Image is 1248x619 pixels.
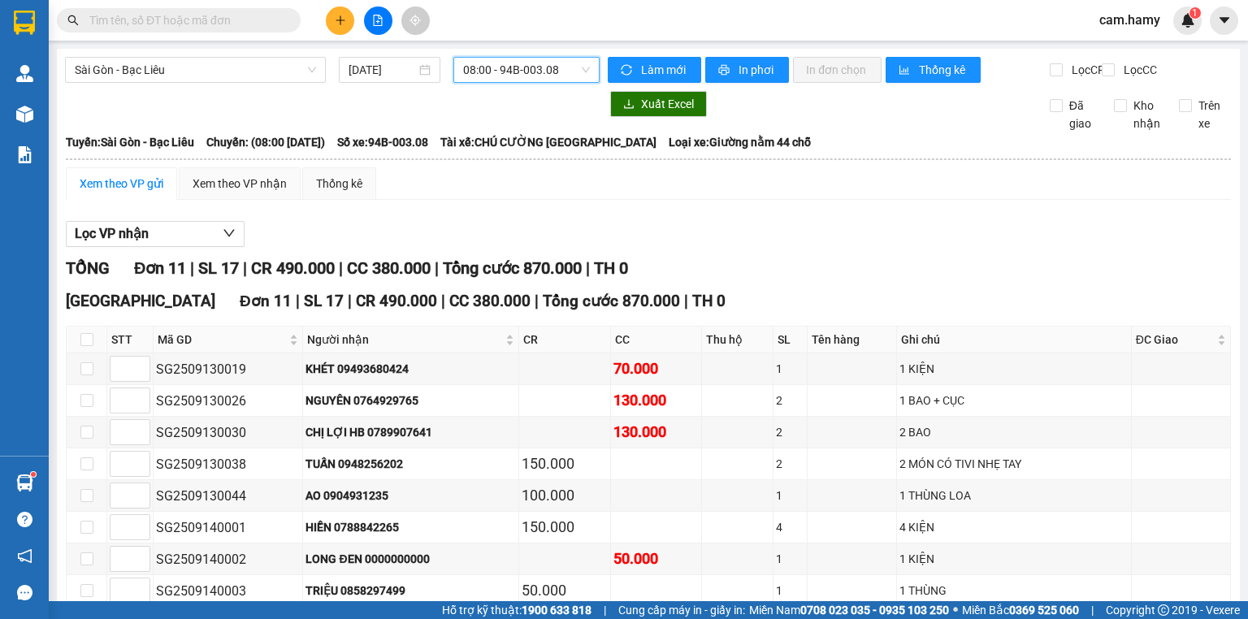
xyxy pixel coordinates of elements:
span: Lọc CR [1065,61,1107,79]
span: printer [718,64,732,77]
div: SG2509130044 [156,486,300,506]
span: SL 17 [304,292,344,310]
span: Làm mới [641,61,688,79]
span: TỔNG [66,258,110,278]
div: KHÉT 09493680424 [305,360,516,378]
span: Tài xế: CHÚ CƯỜNG [GEOGRAPHIC_DATA] [440,133,656,151]
span: Sài Gòn - Bạc Liêu [75,58,316,82]
div: CHỊ LỢI HB 0789907641 [305,423,516,441]
span: CR 490.000 [356,292,437,310]
div: 1 BAO + CỤC [899,392,1129,409]
span: cam.hamy [1086,10,1173,30]
span: | [348,292,352,310]
button: aim [401,6,430,35]
div: NGUYÊN 0764929765 [305,392,516,409]
input: 14/09/2025 [349,61,415,79]
div: 2 [776,392,804,409]
span: Lọc CC [1117,61,1159,79]
span: | [243,258,247,278]
div: 2 MÓN CÓ TIVI NHẸ TAY [899,455,1129,473]
span: | [296,292,300,310]
div: 2 [776,423,804,441]
th: STT [107,327,154,353]
span: | [1091,601,1094,619]
span: Đơn 11 [134,258,186,278]
div: 2 [776,455,804,473]
span: Xuất Excel [641,95,694,113]
span: down [223,227,236,240]
span: Chuyến: (08:00 [DATE]) [206,133,325,151]
div: LONG ĐEN 0000000000 [305,550,516,568]
span: TH 0 [692,292,726,310]
img: warehouse-icon [16,474,33,491]
div: 1 THÙNG LOA [899,487,1129,504]
div: SG2509140003 [156,581,300,601]
span: 08:00 - 94B-003.08 [463,58,591,82]
strong: 0708 023 035 - 0935 103 250 [800,604,949,617]
sup: 1 [31,472,36,477]
button: printerIn phơi [705,57,789,83]
div: 70.000 [613,357,700,380]
span: Miền Nam [749,601,949,619]
span: [GEOGRAPHIC_DATA] [66,292,215,310]
div: Thống kê [316,175,362,193]
span: aim [409,15,421,26]
div: AO 0904931235 [305,487,516,504]
div: SG2509130026 [156,391,300,411]
span: Hỗ trợ kỹ thuật: [442,601,591,619]
td: SG2509130030 [154,417,303,448]
span: | [190,258,194,278]
span: | [441,292,445,310]
th: SL [773,327,808,353]
td: SG2509140003 [154,575,303,607]
div: 1 [776,582,804,600]
span: bar-chart [899,64,912,77]
span: search [67,15,79,26]
div: 1 KIỆN [899,550,1129,568]
img: warehouse-icon [16,106,33,123]
span: | [684,292,688,310]
div: TUẤN 0948256202 [305,455,516,473]
div: 130.000 [613,421,700,444]
div: 150.000 [522,516,608,539]
div: TRIỆU 0858297499 [305,582,516,600]
span: Số xe: 94B-003.08 [337,133,428,151]
img: solution-icon [16,146,33,163]
div: 130.000 [613,389,700,412]
span: | [339,258,343,278]
div: 100.000 [522,484,608,507]
input: Tìm tên, số ĐT hoặc mã đơn [89,11,281,29]
td: SG2509130026 [154,385,303,417]
span: notification [17,548,32,564]
div: 50.000 [613,548,700,570]
span: Tổng cước 870.000 [443,258,582,278]
span: ĐC Giao [1136,331,1214,348]
div: SG2509140002 [156,549,300,569]
sup: 1 [1189,7,1201,19]
span: Thống kê [919,61,968,79]
th: CR [519,327,611,353]
div: HIỀN 0788842265 [305,518,516,536]
span: Loại xe: Giường nằm 44 chỗ [669,133,811,151]
div: 1 KIỆN [899,360,1129,378]
span: Người nhận [307,331,502,348]
span: Tổng cước 870.000 [543,292,680,310]
span: SL 17 [198,258,239,278]
span: Trên xe [1192,97,1232,132]
td: SG2509140001 [154,512,303,543]
span: CC 380.000 [449,292,531,310]
div: SG2509130038 [156,454,300,474]
span: sync [621,64,635,77]
td: SG2509130019 [154,353,303,385]
div: 1 THÙNG [899,582,1129,600]
div: 1 [776,550,804,568]
div: 1 [776,487,804,504]
span: message [17,585,32,600]
td: SG2509130044 [154,480,303,512]
div: 50.000 [522,579,608,602]
img: icon-new-feature [1181,13,1195,28]
span: file-add [372,15,383,26]
button: Lọc VP nhận [66,221,245,247]
span: | [586,258,590,278]
button: file-add [364,6,392,35]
